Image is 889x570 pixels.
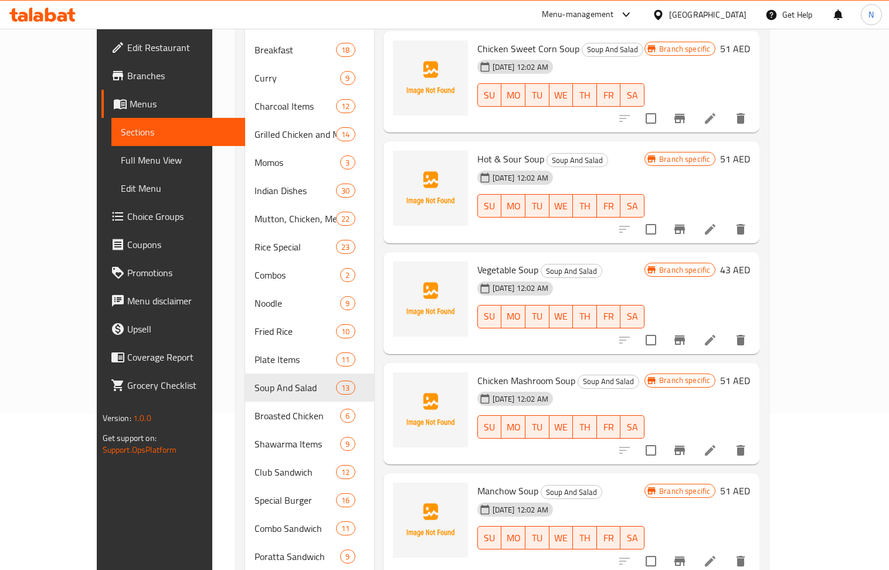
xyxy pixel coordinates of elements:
button: Branch-specific-item [666,436,694,464]
div: Shawarma Items [255,437,340,451]
span: 10 [337,326,354,337]
span: 9 [341,73,354,84]
span: 18 [337,45,354,56]
span: Select to update [639,438,663,463]
span: N [868,8,874,21]
div: Fried Rice [255,324,336,338]
button: FR [597,194,621,218]
div: Special Burger [255,493,336,507]
div: Soup And Salad [547,153,608,167]
span: MO [506,308,521,325]
span: 2 [341,270,354,281]
button: MO [501,305,525,328]
span: Branch specific [654,154,715,165]
div: Soup And Salad13 [245,374,374,402]
span: Broasted Chicken [255,409,340,423]
span: 23 [337,242,354,253]
span: WE [554,530,569,547]
span: Sections [121,125,236,139]
a: Promotions [101,259,245,287]
h6: 51 AED [720,483,750,499]
div: items [336,184,355,198]
span: Mutton, Chicken, Meat, Fish [255,212,336,226]
div: items [336,521,355,535]
span: Coverage Report [127,350,236,364]
span: Soup And Salad [578,375,639,388]
div: items [336,99,355,113]
span: TU [530,308,545,325]
span: TU [530,198,545,215]
span: Noodle [255,296,340,310]
span: Full Menu View [121,153,236,167]
span: TH [578,308,592,325]
button: WE [549,526,574,549]
button: SA [620,415,644,439]
a: Edit menu item [703,111,717,125]
div: items [340,71,355,85]
span: TH [578,87,592,104]
span: Branch specific [654,375,715,386]
span: Rice Special [255,240,336,254]
div: items [340,437,355,451]
span: Grocery Checklist [127,378,236,392]
span: FR [602,419,616,436]
span: MO [506,87,521,104]
button: TU [525,305,549,328]
span: [DATE] 12:02 AM [488,504,553,515]
div: Charcoal Items [255,99,336,113]
a: Choice Groups [101,202,245,230]
button: TH [573,415,597,439]
button: TH [573,305,597,328]
span: Coupons [127,238,236,252]
button: MO [501,526,525,549]
span: TU [530,530,545,547]
span: SA [625,419,640,436]
span: 1.0.0 [133,410,151,426]
button: WE [549,415,574,439]
span: Select to update [639,328,663,352]
a: Edit menu item [703,222,717,236]
span: SA [625,530,640,547]
img: Vegetable Soup [393,262,468,337]
span: FR [602,87,616,104]
span: Upsell [127,322,236,336]
span: WE [554,308,569,325]
button: WE [549,194,574,218]
a: Sections [111,118,245,146]
span: 30 [337,185,354,196]
a: Menu disclaimer [101,287,245,315]
div: items [340,296,355,310]
span: Choice Groups [127,209,236,223]
button: Branch-specific-item [666,326,694,354]
a: Branches [101,62,245,90]
img: Chicken Mashroom Soup [393,372,468,447]
span: FR [602,530,616,547]
div: Club Sandwich12 [245,458,374,486]
div: Special Burger16 [245,486,374,514]
span: TH [578,198,592,215]
span: Chicken Sweet Corn Soup [477,40,579,57]
span: Select to update [639,106,663,131]
div: items [336,212,355,226]
span: 13 [337,382,354,393]
img: Manchow Soup [393,483,468,558]
button: TH [573,526,597,549]
div: Fried Rice10 [245,317,374,345]
span: Soup And Salad [547,154,608,167]
button: SU [477,83,502,107]
div: Combo Sandwich11 [245,514,374,542]
button: TU [525,526,549,549]
div: Club Sandwich [255,465,336,479]
div: Plate Items11 [245,345,374,374]
span: Branch specific [654,486,715,497]
div: Broasted Chicken6 [245,402,374,430]
span: Poratta Sandwich [255,549,340,564]
a: Upsell [101,315,245,343]
button: SA [620,83,644,107]
span: Manchow Soup [477,482,538,500]
div: items [336,381,355,395]
span: Plate Items [255,352,336,367]
span: Menu disclaimer [127,294,236,308]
